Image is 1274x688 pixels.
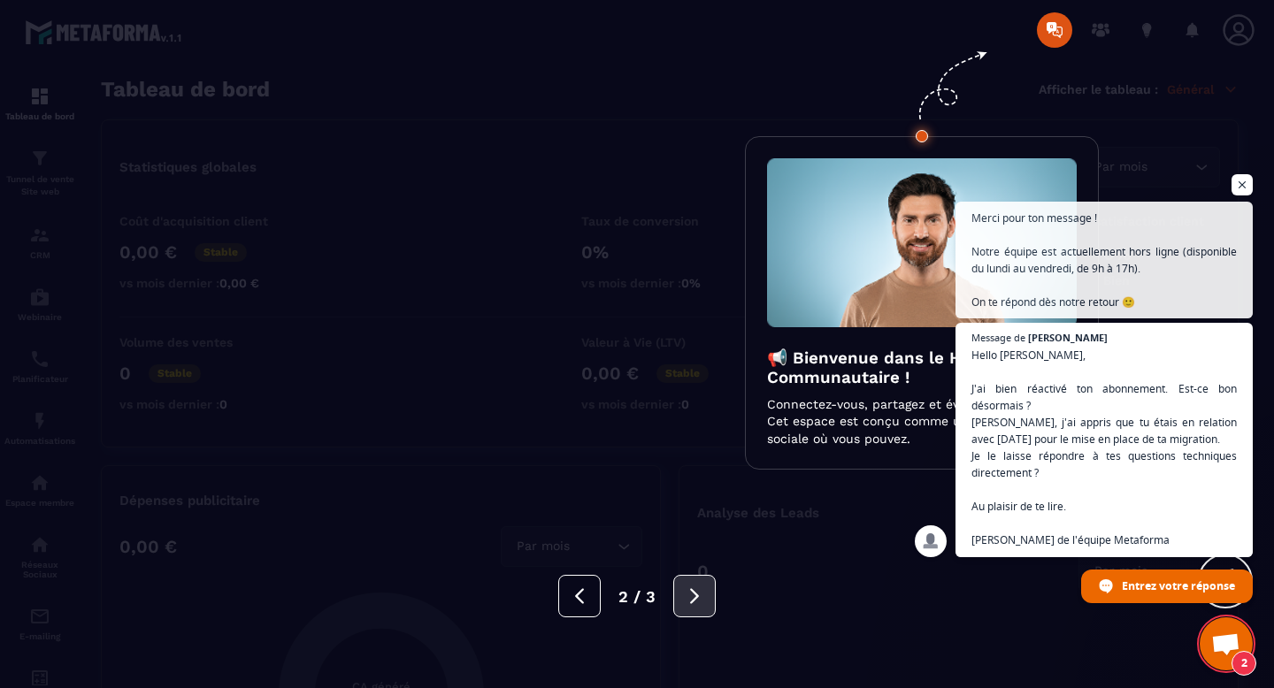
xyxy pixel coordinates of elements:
span: [PERSON_NAME] [1028,333,1108,342]
p: Connectez-vous, partagez et évoluez ensemble ! Cet espace est conçu comme un fil d’actualité soci... [767,396,1077,448]
span: 2 / 3 [618,587,656,606]
span: Message de [971,333,1025,342]
div: Ouvrir le chat [1200,617,1253,670]
img: intro-image [767,158,1077,327]
span: Merci pour ton message ! Notre équipe est actuellement hors ligne (disponible du lundi au vendred... [971,210,1237,310]
span: Hello [PERSON_NAME], J'ai bien réactivé ton abonnement. Est-ce bon désormais ? [PERSON_NAME], j'a... [971,347,1237,548]
h3: 📢 Bienvenue dans le Hub Communautaire ! [767,348,1077,387]
span: 2 [1232,651,1256,676]
span: Entrez votre réponse [1122,570,1235,601]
